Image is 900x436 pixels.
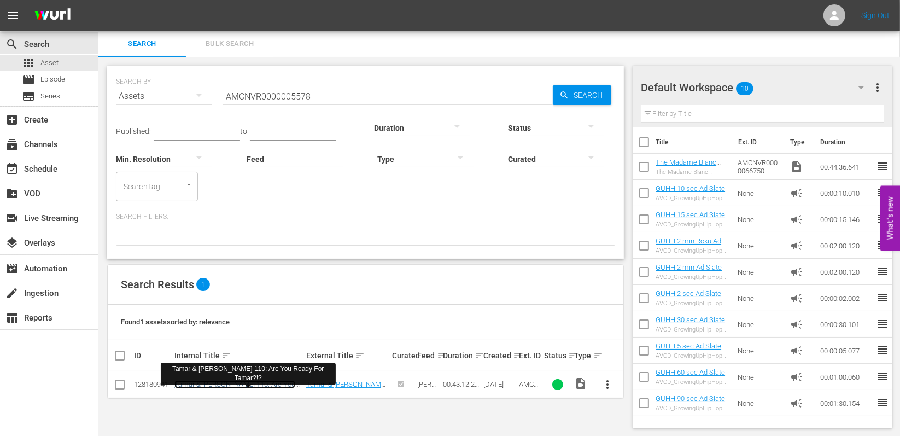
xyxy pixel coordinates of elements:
td: None [734,285,786,311]
div: Duration [443,349,480,362]
span: Ingestion [5,287,19,300]
span: Overlays [5,236,19,249]
td: None [734,232,786,259]
td: None [734,338,786,364]
span: Ad [790,318,803,331]
a: GUHH 10 sec Ad Slate [656,184,725,193]
td: AMCNVR0000066750 [734,154,786,180]
span: Ad [790,265,803,278]
span: reorder [876,239,889,252]
td: 00:00:05.077 [816,338,876,364]
div: AVOD_GrowingUpHipHopWeTV_WillBeRightBack _5sec_RB24_S01398805007 [656,352,729,359]
div: Created [483,349,516,362]
span: Ad [790,213,803,226]
div: [DATE] [483,380,516,388]
div: Status [544,349,571,362]
div: AVOD_GrowingUpHipHopWeTV_WillBeRightBack _10sec_RB24_S01398805006 [656,195,729,202]
div: AVOD_GrowingUpHipHopWeTV_WillBeRightBack _30sec_RB24_S01398805004 [656,326,729,333]
a: GUHH 2 min Ad Slate [656,263,722,271]
div: Feed [418,349,440,362]
span: VOD [5,187,19,200]
span: AMCNVR0000005578 [519,380,539,413]
span: Ad [790,370,803,383]
span: Ad [790,187,803,200]
a: Sign Out [861,11,890,20]
div: ID [134,351,171,360]
span: reorder [876,396,889,409]
a: GUHH 2 min Roku Ad Slate [656,237,726,253]
span: reorder [876,186,889,199]
td: None [734,180,786,206]
div: Curated [392,351,414,360]
span: Channels [5,138,19,151]
span: Ad [790,292,803,305]
span: Asset [40,57,59,68]
div: AVOD_GrowingUpHipHopWeTV_WillBeRightBack _90sec_RB24_S01398805002 [656,405,729,412]
span: reorder [876,370,889,383]
td: 00:01:30.154 [816,390,876,416]
span: Create [5,113,19,126]
div: AVOD_GrowingUpHipHopWeTV_WillBeRightBack _2MinCountdown_RB24_S01398804001-Roku [656,247,729,254]
span: 10 [736,77,753,100]
button: Search [553,85,611,105]
a: GUHH 2 sec Ad Slate [656,289,721,298]
a: GUHH 5 sec Ad Slate [656,342,721,350]
span: Series [40,91,60,102]
span: [PERSON_NAME] Feed [418,380,436,413]
th: Type [784,127,814,158]
td: 00:00:10.010 [816,180,876,206]
span: reorder [876,160,889,173]
span: menu [7,9,20,22]
span: Search Results [121,278,194,291]
a: GUHH 90 sec Ad Slate [656,394,725,403]
td: 00:02:00.120 [816,259,876,285]
span: sort [355,351,365,361]
span: Search [105,38,179,50]
span: reorder [876,317,889,330]
td: 00:02:00.120 [816,232,876,259]
span: 1 [196,278,210,291]
span: Bulk Search [192,38,267,50]
span: sort [475,351,484,361]
img: ans4CAIJ8jUAAAAAAAAAAAAAAAAAAAAAAAAgQb4GAAAAAAAAAAAAAAAAAAAAAAAAJMjXAAAAAAAAAAAAAAAAAAAAAAAAgAT5G... [26,3,79,28]
span: Schedule [5,162,19,176]
span: Episode [22,73,35,86]
span: Asset [22,56,35,69]
div: 128180941 [134,380,171,388]
a: GUHH 60 sec Ad Slate [656,368,725,376]
td: 00:00:02.002 [816,285,876,311]
div: AVOD_GrowingUpHipHopWeTV_WillBeRightBack _2sec_RB24_S01398805008 [656,300,729,307]
div: Type [575,349,592,362]
td: None [734,311,786,338]
span: reorder [876,212,889,225]
button: Open [184,179,194,190]
span: sort [568,351,578,361]
th: Duration [814,127,879,158]
span: Reports [5,311,19,324]
div: Ext. ID [519,351,541,360]
span: reorder [876,291,889,304]
div: Default Workspace [641,72,874,103]
span: Search [5,38,19,51]
span: more_vert [871,81,884,94]
div: AVOD_GrowingUpHipHopWeTV_WillBeRightBack _60sec_RB24_S01398805003 [656,379,729,386]
div: 00:43:12.213 [443,380,480,388]
span: Series [22,90,35,103]
span: Search [569,85,611,105]
button: Open Feedback Widget [880,185,900,251]
td: 00:44:36.641 [816,154,876,180]
div: AVOD_GrowingUpHipHopWeTV_WillBeRightBack _2Min_RB24_S01398805001 [656,274,729,281]
div: External Title [306,349,389,362]
a: GUHH 30 sec Ad Slate [656,316,725,324]
th: Title [656,127,732,158]
p: Search Filters: [116,212,615,222]
div: The Madame Blanc Mysteries 103: Episode 3 [656,168,729,176]
span: reorder [876,344,889,357]
span: more_vert [601,378,615,391]
span: Video [790,160,803,173]
span: Ad [790,344,803,357]
span: sort [513,351,523,361]
span: Found 1 assets sorted by: relevance [121,318,230,326]
div: Assets [116,81,212,112]
span: sort [221,351,231,361]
